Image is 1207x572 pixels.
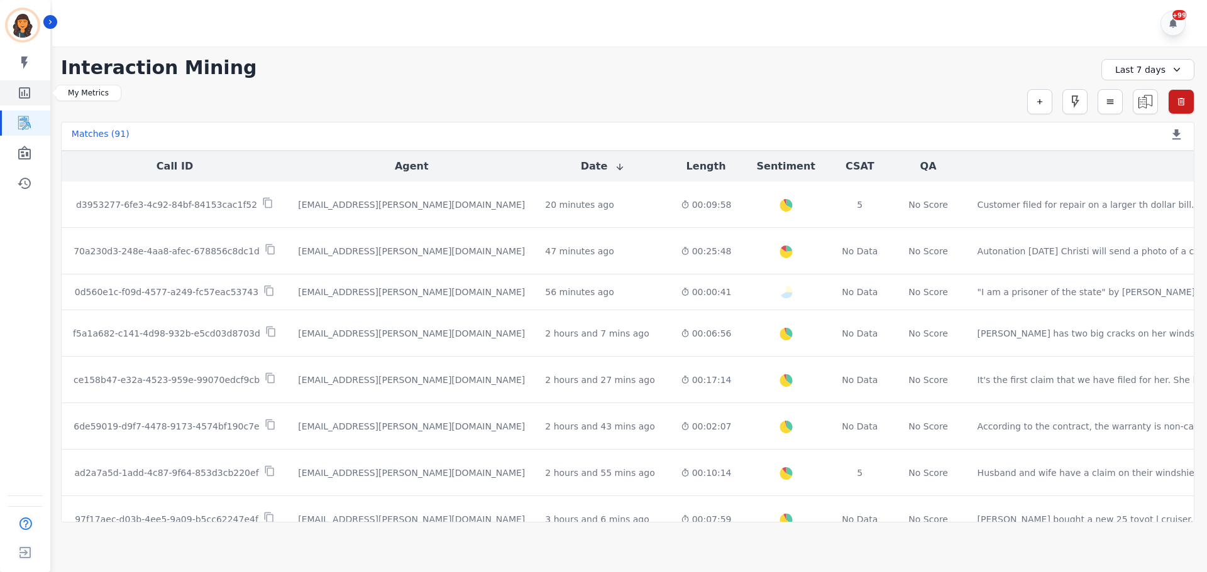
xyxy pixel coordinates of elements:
div: 00:09:58 [681,198,732,211]
div: 2 hours and 43 mins ago [545,420,654,433]
div: 00:17:14 [681,374,732,386]
p: ad2a7a5d-1add-4c87-9f64-853d3cb220ef [74,467,258,479]
button: QA [920,159,937,174]
div: 56 minutes ago [545,286,614,298]
div: No Score [908,286,948,298]
div: [EMAIL_ADDRESS][PERSON_NAME][DOMAIN_NAME] [298,374,525,386]
div: No Score [908,327,948,340]
div: 5 [840,467,879,479]
button: Call ID [157,159,193,174]
div: [EMAIL_ADDRESS][PERSON_NAME][DOMAIN_NAME] [298,467,525,479]
button: Sentiment [757,159,815,174]
div: [EMAIL_ADDRESS][PERSON_NAME][DOMAIN_NAME] [298,198,525,211]
p: 70a230d3-248e-4aa8-afec-678856c8dc1d [74,245,260,257]
div: No Data [840,513,879,526]
div: No Score [908,374,948,386]
div: 00:06:56 [681,327,732,340]
button: Date [581,159,626,174]
div: Matches ( 91 ) [72,127,130,145]
h1: Interaction Mining [61,57,257,79]
div: 00:02:07 [681,420,732,433]
div: 00:07:59 [681,513,732,526]
div: 00:10:14 [681,467,732,479]
div: No Data [840,420,879,433]
div: 2 hours and 7 mins ago [545,327,649,340]
p: ce158b47-e32a-4523-959e-99070edcf9cb [74,374,260,386]
div: [EMAIL_ADDRESS][PERSON_NAME][DOMAIN_NAME] [298,420,525,433]
p: 6de59019-d9f7-4478-9173-4574bf190c7e [74,420,259,433]
button: CSAT [846,159,874,174]
div: No Score [908,245,948,257]
div: No Data [840,374,879,386]
p: 0d560e1c-f09d-4577-a249-fc57eac53743 [75,286,258,298]
div: [EMAIL_ADDRESS][PERSON_NAME][DOMAIN_NAME] [298,286,525,298]
div: No Score [908,467,948,479]
div: No Score [908,198,948,211]
div: No Data [840,245,879,257]
div: [EMAIL_ADDRESS][PERSON_NAME][DOMAIN_NAME] [298,513,525,526]
div: No Score [908,420,948,433]
p: f5a1a682-c141-4d98-932b-e5cd03d8703d [73,327,260,340]
div: 00:00:41 [681,286,732,298]
div: No Data [840,286,879,298]
div: 2 hours and 27 mins ago [545,374,654,386]
div: 47 minutes ago [545,245,614,257]
div: 2 hours and 55 mins ago [545,467,654,479]
div: [EMAIL_ADDRESS][PERSON_NAME][DOMAIN_NAME] [298,327,525,340]
div: 20 minutes ago [545,198,614,211]
div: 00:25:48 [681,245,732,257]
div: [EMAIL_ADDRESS][PERSON_NAME][DOMAIN_NAME] [298,245,525,257]
div: 5 [840,198,879,211]
button: Length [686,159,726,174]
p: d3953277-6fe3-4c92-84bf-84153cac1f52 [76,198,257,211]
div: 3 hours and 6 mins ago [545,513,649,526]
p: 97f17aec-d03b-4ee5-9a09-b5cc62247e4f [75,513,258,526]
div: No Data [840,327,879,340]
img: Bordered avatar [8,10,38,40]
button: Agent [395,159,429,174]
div: No Score [908,513,948,526]
div: Last 7 days [1101,59,1194,80]
div: +99 [1172,10,1186,20]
